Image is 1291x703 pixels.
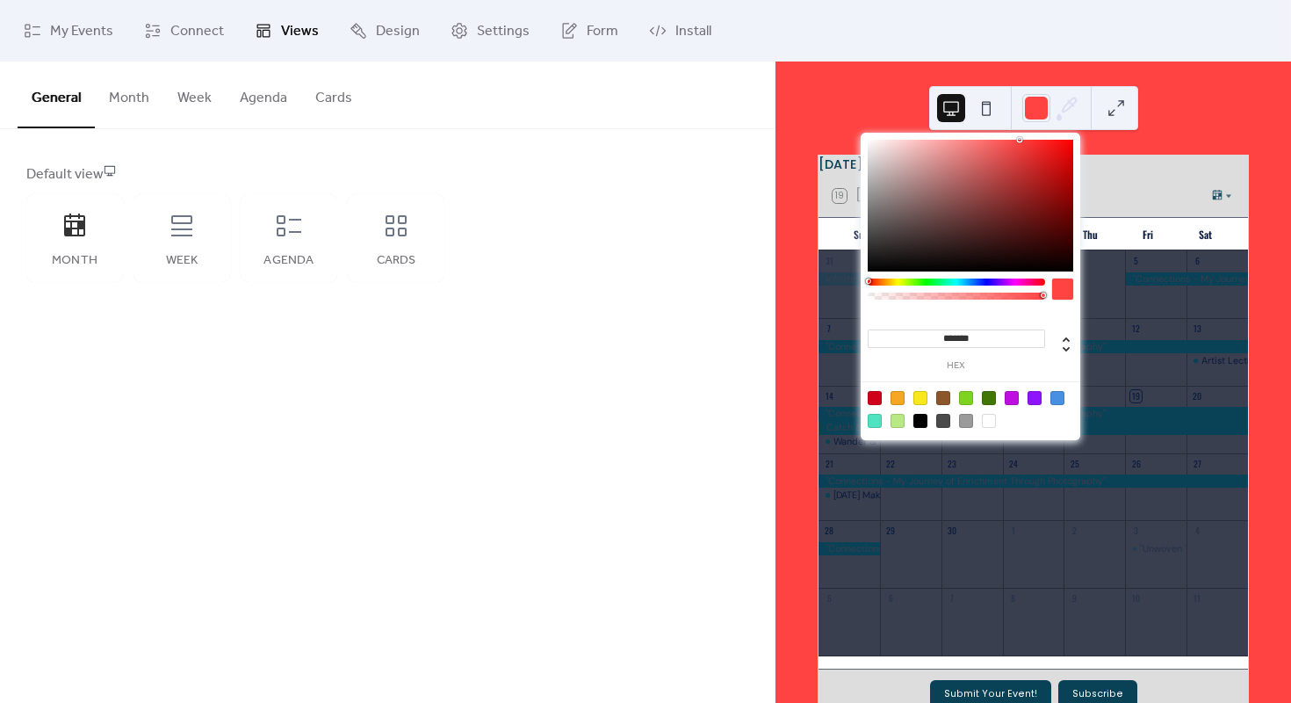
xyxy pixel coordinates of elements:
[1119,218,1176,251] div: Fri
[301,62,366,127] button: Cards
[336,7,433,54] a: Design
[823,458,835,470] div: 21
[819,272,880,286] div: Infinite Spark - Anthology: Volume 1
[833,218,890,251] div: Sun
[437,7,543,54] a: Settings
[1191,525,1203,538] div: 4
[131,7,237,54] a: Connect
[1186,354,1248,367] div: Artist Lecture by Dick Thomas
[1130,323,1143,335] div: 12
[868,361,1045,371] label: hex
[823,525,835,538] div: 28
[823,593,835,605] div: 5
[868,391,882,405] div: #D0021B
[151,254,213,268] div: Week
[946,458,958,470] div: 23
[982,391,996,405] div: #417505
[1007,525,1020,538] div: 1
[891,414,905,428] div: #B8E986
[936,414,950,428] div: #4A4A4A
[1005,391,1019,405] div: #BD10E0
[982,414,996,428] div: #FFFFFF
[1130,525,1143,538] div: 3
[833,435,1062,448] div: Wander & Wonder V in ESL Rochester Fringe Festival
[1191,323,1203,335] div: 13
[1069,458,1081,470] div: 25
[959,391,973,405] div: #7ED321
[868,414,882,428] div: #50E3C2
[959,414,973,428] div: #9B9B9B
[1125,272,1248,286] div: "Connections - My Journey of Enrichment Through Photography"
[1125,542,1186,555] div: "Unwoven Threads"
[242,7,332,54] a: Views
[819,421,1248,434] div: Catch & Collide
[946,525,958,538] div: 30
[1130,593,1143,605] div: 10
[1191,256,1203,268] div: 6
[477,21,530,42] span: Settings
[891,391,905,405] div: #F5A623
[884,458,897,470] div: 22
[936,391,950,405] div: #8B572A
[1069,593,1081,605] div: 9
[258,254,320,268] div: Agenda
[913,414,927,428] div: #000000
[823,390,835,402] div: 14
[1007,458,1020,470] div: 24
[1140,542,1222,555] div: "Unwoven Threads"
[1130,390,1143,402] div: 19
[819,489,880,502] div: 9/21/2025 Make a Tree Puzzle Picture
[18,62,95,128] button: General
[1191,593,1203,605] div: 11
[1191,458,1203,470] div: 27
[675,21,711,42] span: Install
[547,7,631,54] a: Form
[26,164,745,185] div: Default view
[819,340,1248,353] div: "Connections - My Journey of Enrichment Through Photography"
[44,254,105,268] div: Month
[819,407,1248,420] div: "Connections - My Journey of Enrichment Through Photography"
[50,21,113,42] span: My Events
[946,593,958,605] div: 7
[281,21,319,42] span: Views
[913,391,927,405] div: #F8E71C
[1050,391,1064,405] div: #4A90E2
[163,62,226,127] button: Week
[11,7,126,54] a: My Events
[1069,525,1081,538] div: 2
[884,525,897,538] div: 29
[226,62,301,127] button: Agenda
[1062,218,1119,251] div: Thu
[1177,218,1234,251] div: Sat
[819,542,880,555] div: "Connections - My Journey of Enrichment Through Photography"
[636,7,725,54] a: Install
[1130,256,1143,268] div: 5
[1191,390,1203,402] div: 20
[819,156,1248,175] div: [DATE]
[819,435,880,448] div: Wander & Wonder V in ESL Rochester Fringe Festival
[823,256,835,268] div: 31
[833,489,977,502] div: [DATE] Make a Tree Puzzle Picture
[823,323,835,335] div: 7
[365,254,427,268] div: Cards
[819,475,1248,488] div: "Connections - My Journey of Enrichment Through Photography"
[170,21,224,42] span: Connect
[884,593,897,605] div: 6
[1007,593,1020,605] div: 8
[95,62,163,127] button: Month
[1028,391,1042,405] div: #9013FE
[376,21,420,42] span: Design
[587,21,618,42] span: Form
[1130,458,1143,470] div: 26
